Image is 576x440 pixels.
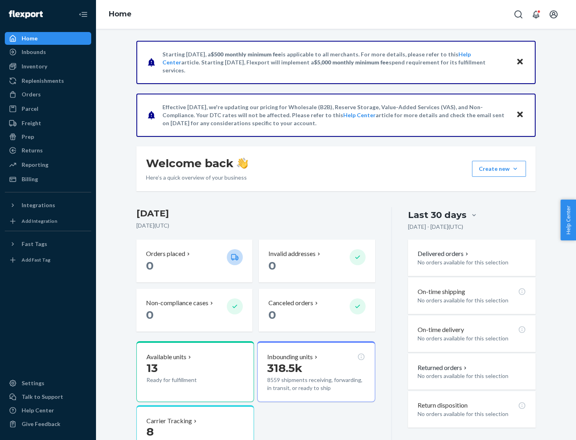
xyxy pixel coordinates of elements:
[5,117,91,130] a: Freight
[510,6,526,22] button: Open Search Box
[418,296,526,304] p: No orders available for this selection
[22,218,57,224] div: Add Integration
[109,10,132,18] a: Home
[5,199,91,212] button: Integrations
[5,60,91,73] a: Inventory
[146,259,154,272] span: 0
[102,3,138,26] ol: breadcrumbs
[268,298,313,308] p: Canceled orders
[22,133,34,141] div: Prep
[418,334,526,342] p: No orders available for this selection
[146,298,208,308] p: Non-compliance cases
[22,34,38,42] div: Home
[5,390,91,403] a: Talk to Support
[259,240,375,282] button: Invalid addresses 0
[268,308,276,322] span: 0
[211,51,281,58] span: $500 monthly minimum fee
[5,144,91,157] a: Returns
[22,105,38,113] div: Parcel
[162,103,508,127] p: Effective [DATE], we're updating our pricing for Wholesale (B2B), Reserve Storage, Value-Added Se...
[146,174,248,182] p: Here’s a quick overview of your business
[408,223,463,231] p: [DATE] - [DATE] ( UTC )
[408,209,466,221] div: Last 30 days
[22,379,44,387] div: Settings
[22,175,38,183] div: Billing
[5,32,91,45] a: Home
[5,404,91,417] a: Help Center
[418,325,464,334] p: On-time delivery
[22,161,48,169] div: Reporting
[5,215,91,228] a: Add Integration
[146,416,192,426] p: Carrier Tracking
[22,119,41,127] div: Freight
[546,6,562,22] button: Open account menu
[5,88,91,101] a: Orders
[418,410,526,418] p: No orders available for this selection
[267,376,365,392] p: 8559 shipments receiving, forwarding, in transit, or ready to ship
[5,254,91,266] a: Add Fast Tag
[267,361,302,375] span: 318.5k
[146,361,158,375] span: 13
[146,425,154,438] span: 8
[472,161,526,177] button: Create new
[136,341,254,402] button: Available units13Ready for fulfillment
[22,77,64,85] div: Replenishments
[259,289,375,332] button: Canceled orders 0
[9,10,43,18] img: Flexport logo
[515,109,525,121] button: Close
[418,287,465,296] p: On-time shipping
[22,48,46,56] div: Inbounds
[22,406,54,414] div: Help Center
[5,418,91,430] button: Give Feedback
[418,372,526,380] p: No orders available for this selection
[418,363,468,372] button: Returned orders
[5,102,91,115] a: Parcel
[146,352,186,362] p: Available units
[5,158,91,171] a: Reporting
[146,308,154,322] span: 0
[136,240,252,282] button: Orders placed 0
[237,158,248,169] img: hand-wave emoji
[5,238,91,250] button: Fast Tags
[268,249,316,258] p: Invalid addresses
[22,240,47,248] div: Fast Tags
[515,56,525,68] button: Close
[5,130,91,143] a: Prep
[267,352,313,362] p: Inbounding units
[560,200,576,240] button: Help Center
[22,393,63,401] div: Talk to Support
[146,249,185,258] p: Orders placed
[5,377,91,390] a: Settings
[5,46,91,58] a: Inbounds
[136,207,375,220] h3: [DATE]
[22,256,50,263] div: Add Fast Tag
[268,259,276,272] span: 0
[5,74,91,87] a: Replenishments
[146,376,220,384] p: Ready for fulfillment
[136,289,252,332] button: Non-compliance cases 0
[146,156,248,170] h1: Welcome back
[22,62,47,70] div: Inventory
[136,222,375,230] p: [DATE] ( UTC )
[22,201,55,209] div: Integrations
[22,146,43,154] div: Returns
[418,249,470,258] button: Delivered orders
[418,258,526,266] p: No orders available for this selection
[343,112,376,118] a: Help Center
[314,59,389,66] span: $5,000 monthly minimum fee
[22,420,60,428] div: Give Feedback
[418,401,468,410] p: Return disposition
[75,6,91,22] button: Close Navigation
[528,6,544,22] button: Open notifications
[162,50,508,74] p: Starting [DATE], a is applicable to all merchants. For more details, please refer to this article...
[22,90,41,98] div: Orders
[5,173,91,186] a: Billing
[257,341,375,402] button: Inbounding units318.5k8559 shipments receiving, forwarding, in transit, or ready to ship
